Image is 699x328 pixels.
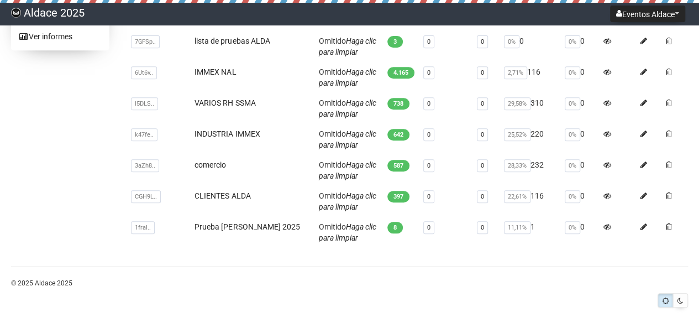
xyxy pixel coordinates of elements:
a: Haga clic para limpiar [319,67,376,87]
font: 0 [580,191,585,200]
a: Haga clic para limpiar [319,191,376,211]
a: lista de pruebas ALDA [195,37,270,45]
font: 0 [580,160,585,169]
font: 0 [580,222,585,231]
a: Haga clic para limpiar [319,98,376,118]
a: 0 [481,162,484,169]
font: 28,33% [508,162,527,169]
font: 22,61% [508,193,527,200]
font: 232 [530,160,544,169]
font: 25,52% [508,131,527,138]
font: Omitido [319,37,346,45]
font: 116 [527,67,540,76]
font: 0% [569,69,576,76]
a: IMMEX NAL [195,67,236,76]
img: 292d548807fe66e78e37197400c5c4c8 [11,8,21,18]
font: 6Ut6v.. [135,69,153,76]
a: Ver informes [11,28,109,45]
font: 8 [393,224,397,231]
a: 0 [427,224,430,231]
font: l5DLS.. [135,100,154,107]
a: 0 [427,131,430,138]
font: 3 [393,38,397,45]
font: 0% [569,193,576,200]
font: 0% [569,38,576,45]
a: 0 [481,224,484,231]
font: 0 [427,100,430,107]
button: Eventos Aldace [610,6,685,22]
font: 0 [580,129,585,138]
font: Ver informes [29,32,72,41]
a: 0 [481,69,484,76]
font: 29,58% [508,100,527,107]
a: VARIOS RH SSMA [195,98,255,107]
font: 0 [427,162,430,169]
font: 0 [519,37,524,45]
font: 220 [530,129,544,138]
a: 0 [427,193,430,200]
a: 0 [427,38,430,45]
font: 4.165 [393,69,408,76]
a: 0 [481,38,484,45]
font: 1 [530,222,535,231]
a: CLIENTES ALDA [195,191,250,200]
font: 310 [530,98,544,107]
font: 0 [580,98,585,107]
font: 397 [393,193,403,200]
a: Prueba [PERSON_NAME] 2025 [195,222,299,231]
font: 7GFSp.. [135,38,156,45]
font: 0 [580,67,585,76]
a: Haga clic para limpiar [319,160,376,180]
font: Omitido [319,191,346,200]
a: 0 [481,100,484,107]
font: 642 [393,131,403,138]
font: Omitido [319,160,346,169]
font: 116 [530,191,544,200]
font: Haga clic para limpiar [319,129,376,149]
font: 0 [580,37,585,45]
a: INDUSTRIA IMMEX [195,129,260,138]
font: © 2025 Aldace 2025 [11,279,72,287]
font: Aldace 2025 [24,6,85,19]
a: 0 [427,69,430,76]
font: k47fe.. [135,131,154,138]
a: comercio [195,160,226,169]
a: 0 [481,131,484,138]
a: Haga clic para limpiar [319,6,376,25]
font: 738 [393,100,403,107]
font: 1fraI.. [135,224,151,231]
font: 0% [569,100,576,107]
font: 587 [393,162,403,169]
font: 3aZh8.. [135,162,155,169]
font: 0% [569,162,576,169]
font: 2,71% [508,69,523,76]
font: 11,11% [508,224,527,231]
a: 0 [481,193,484,200]
font: Omitido [319,98,346,107]
font: Eventos Aldace [622,10,675,19]
font: 0% [569,131,576,138]
a: Haga clic para limpiar [319,37,376,56]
